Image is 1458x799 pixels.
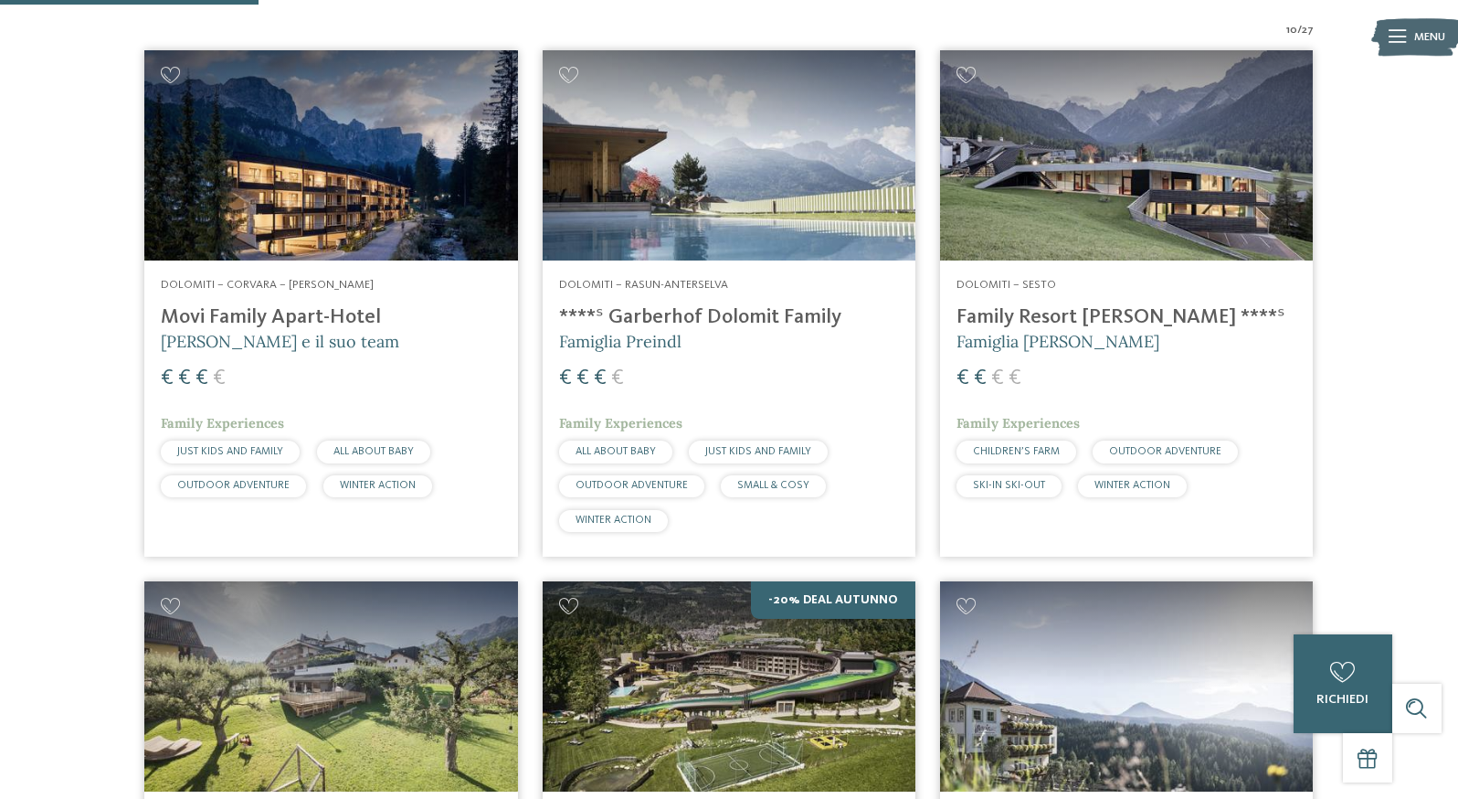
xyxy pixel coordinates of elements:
span: ALL ABOUT BABY [333,446,414,457]
span: OUTDOOR ADVENTURE [177,480,290,491]
span: richiedi [1316,693,1368,706]
a: Cercate un hotel per famiglie? Qui troverete solo i migliori! Dolomiti – Corvara – [PERSON_NAME] ... [144,50,517,557]
span: € [991,368,1004,389]
a: Cercate un hotel per famiglie? Qui troverete solo i migliori! Dolomiti – Sesto Family Resort [PER... [940,50,1313,557]
img: Cercate un hotel per famiglie? Qui troverete solo i migliori! [543,581,915,792]
h4: ****ˢ Garberhof Dolomit Family [559,305,899,330]
span: JUST KIDS AND FAMILY [177,446,283,457]
span: € [576,368,589,389]
a: richiedi [1294,634,1392,733]
span: CHILDREN’S FARM [973,446,1060,457]
span: OUTDOOR ADVENTURE [576,480,688,491]
span: € [611,368,624,389]
span: ALL ABOUT BABY [576,446,656,457]
span: € [178,368,191,389]
h4: Movi Family Apart-Hotel [161,305,501,330]
a: Cercate un hotel per famiglie? Qui troverete solo i migliori! Dolomiti – Rasun-Anterselva ****ˢ G... [543,50,915,557]
span: OUTDOOR ADVENTURE [1109,446,1221,457]
img: Cercate un hotel per famiglie? Qui troverete solo i migliori! [543,50,915,261]
span: Dolomiti – Corvara – [PERSON_NAME] [161,279,374,291]
img: Cercate un hotel per famiglie? Qui troverete solo i migliori! [144,581,517,792]
span: € [161,368,174,389]
span: Famiglia Preindl [559,331,681,352]
span: SKI-IN SKI-OUT [973,480,1045,491]
span: Family Experiences [559,415,682,431]
span: Family Experiences [161,415,284,431]
span: € [956,368,969,389]
span: € [1009,368,1021,389]
span: Family Experiences [956,415,1080,431]
span: € [594,368,607,389]
img: Adventure Family Hotel Maria **** [940,581,1313,792]
span: Famiglia [PERSON_NAME] [956,331,1159,352]
span: 27 [1302,22,1314,38]
span: / [1297,22,1302,38]
span: Dolomiti – Sesto [956,279,1056,291]
span: WINTER ACTION [340,480,416,491]
span: € [213,368,226,389]
span: € [974,368,987,389]
span: WINTER ACTION [576,515,651,526]
span: WINTER ACTION [1094,480,1170,491]
span: [PERSON_NAME] e il suo team [161,331,399,352]
span: € [559,368,572,389]
span: 10 [1286,22,1297,38]
img: Cercate un hotel per famiglie? Qui troverete solo i migliori! [144,50,517,261]
span: SMALL & COSY [737,480,809,491]
h4: Family Resort [PERSON_NAME] ****ˢ [956,305,1296,330]
span: Dolomiti – Rasun-Anterselva [559,279,728,291]
span: JUST KIDS AND FAMILY [705,446,811,457]
span: € [195,368,208,389]
img: Family Resort Rainer ****ˢ [940,50,1313,261]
